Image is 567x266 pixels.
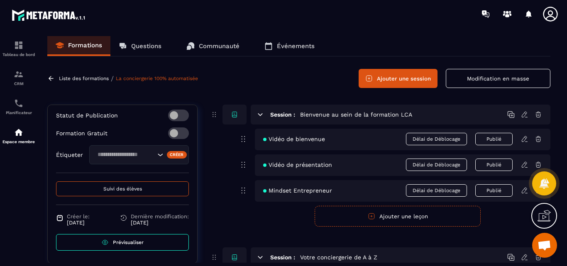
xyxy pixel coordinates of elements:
span: Vidéo de présentation [263,161,332,168]
span: Délai de Déblocage [406,184,467,197]
div: Créer [167,151,187,159]
span: Créer le: [67,213,90,220]
a: schedulerschedulerPlanificateur [2,92,35,121]
a: Communauté [178,36,248,56]
h5: Bienvenue au sein de la formation LCA [300,110,412,119]
p: Statut de Publication [56,112,118,119]
h5: Votre conciergerie de A à Z [300,253,377,261]
p: CRM [2,81,35,86]
a: formationformationTableau de bord [2,34,35,63]
p: [DATE] [131,220,189,226]
p: Questions [131,42,161,50]
img: automations [14,127,24,137]
span: / [111,75,114,83]
p: Espace membre [2,139,35,144]
div: Search for option [89,145,189,164]
p: Étiqueter [56,151,83,158]
p: Formation Gratuit [56,130,108,137]
span: Dernière modification: [131,213,189,220]
button: Publié [475,133,513,145]
button: Publié [475,184,513,197]
a: Prévisualiser [56,234,189,251]
img: logo [12,7,86,22]
button: Ajouter une session [359,69,437,88]
button: Modification en masse [446,69,550,88]
p: Formations [68,41,102,49]
img: formation [14,40,24,50]
h6: Session : [270,111,295,118]
p: [DATE] [67,220,90,226]
a: Formations [47,36,110,56]
img: formation [14,69,24,79]
span: Délai de Déblocage [406,159,467,171]
a: Questions [110,36,170,56]
div: Ouvrir le chat [532,233,557,258]
a: Liste des formations [59,76,109,81]
h6: Session : [270,254,295,261]
span: Délai de Déblocage [406,133,467,145]
a: Événements [256,36,323,56]
span: Suivi des élèves [103,186,142,192]
img: scheduler [14,98,24,108]
button: Publié [475,159,513,171]
a: automationsautomationsEspace membre [2,121,35,150]
p: Communauté [199,42,240,50]
a: formationformationCRM [2,63,35,92]
a: La conciergerie 100% automatisée [116,76,198,81]
p: Événements [277,42,315,50]
span: Prévisualiser [113,239,144,245]
p: Tableau de bord [2,52,35,57]
p: Planificateur [2,110,35,115]
span: Vidéo de bienvenue [263,136,325,142]
button: Suivi des élèves [56,181,189,196]
span: Mindset Entrepreneur [263,187,332,194]
button: Ajouter une leçon [315,206,481,227]
input: Search for option [95,150,155,159]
